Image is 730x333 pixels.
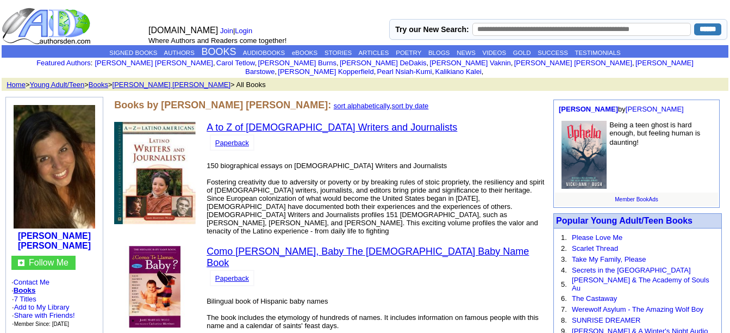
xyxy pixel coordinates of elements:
a: Take My Family, Please [572,255,646,263]
font: · [12,295,75,328]
font: Fostering creativity due to adversity or poverty or by breaking rules of stoic propriety, the res... [207,178,544,235]
a: Young Adult/Teen [30,81,85,89]
a: Featured Authors [36,59,91,67]
font: · · · [12,303,75,328]
img: 79624.jpg [561,121,607,189]
font: The book includes the etymology of hundreds of names. It includes information on famous people wi... [207,313,539,330]
a: Secrets in the [GEOGRAPHIC_DATA] [572,266,690,274]
font: Being a teen ghost is hard enough, but feeling human is daunting! [609,121,700,146]
font: 5. [561,280,567,288]
font: 7. [561,305,567,313]
a: POETRY [396,50,421,56]
font: 2. [561,244,567,252]
a: [PERSON_NAME] [PERSON_NAME] [113,81,230,89]
font: 8. [561,316,567,324]
a: Member BookAds [615,196,658,202]
a: [PERSON_NAME] [PERSON_NAME] [18,231,91,250]
font: | [220,27,256,35]
img: gc.jpg [18,260,24,266]
a: 7 Titles [14,295,36,303]
a: Contact Me [14,278,49,286]
font: i [257,60,258,66]
font: Bilingual book of Hispanic baby names [207,297,328,305]
a: Pearl Nsiah-Kumi [377,67,432,76]
a: [PERSON_NAME] & The Academy of Souls Au [572,276,709,292]
a: AUTHORS [164,50,195,56]
label: Try our New Search: [395,25,469,34]
font: : [36,59,92,67]
a: [PERSON_NAME] [PERSON_NAME] [95,59,213,67]
a: sort alphabetically [334,102,390,110]
img: 95883.jpg [14,105,95,229]
a: Kalikiano Kalei [435,67,482,76]
font: i [277,69,278,75]
a: Books [14,286,36,294]
font: 1. [561,233,567,242]
a: ARTICLES [358,50,389,56]
a: [PERSON_NAME] [PERSON_NAME] [514,59,632,67]
a: [PERSON_NAME] Vaknin [429,59,510,67]
a: Please Love Me [572,233,622,242]
font: Where Authors and Readers come together! [148,36,286,45]
a: [PERSON_NAME] Barstowe [245,59,694,76]
a: A to Z of [DEMOGRAPHIC_DATA] Writers and Journalists [207,122,457,133]
a: SIGNED BOOKS [109,50,157,56]
font: 3. [561,255,567,263]
font: i [483,69,484,75]
font: · · [11,278,97,328]
font: i [339,60,340,66]
a: Add to My Library [14,303,70,311]
a: [PERSON_NAME] DeDakis [340,59,427,67]
a: eBOOKS [292,50,317,56]
font: i [634,60,635,66]
a: Como [PERSON_NAME], Baby The [DEMOGRAPHIC_DATA] Baby Name Book [207,246,529,268]
a: Share with Friends! [14,311,75,319]
a: [PERSON_NAME] [559,105,618,113]
a: AUDIOBOOKS [243,50,285,56]
font: Books by [PERSON_NAME] [PERSON_NAME]: [114,100,331,110]
a: Books [89,81,108,89]
a: Popular Young Adult/Teen Books [556,216,692,225]
a: The Castaway [572,294,617,303]
a: Paperback [215,139,249,147]
img: 30162.jpg [114,246,196,328]
a: BOOKS [202,46,236,57]
a: Paperback [215,274,249,282]
img: 30161.jpg [114,122,196,224]
font: [DOMAIN_NAME] [148,26,218,35]
a: BLOGS [428,50,450,56]
font: 4. [561,266,567,274]
a: Login [235,27,252,35]
a: TESTIMONIALS [575,50,620,56]
font: Member Since: [DATE] [14,321,70,327]
a: VIDEOS [483,50,506,56]
a: Werewolf Asylum - The Amazing Wolf Boy [572,305,703,313]
font: , , , , , , , , , , [95,59,693,76]
font: i [513,60,514,66]
a: Carol Tetlow [216,59,255,67]
a: STORIES [325,50,352,56]
img: logo_ad.gif [2,7,93,45]
a: Join [220,27,233,35]
font: i [428,60,429,66]
a: Scarlet Thread [572,244,618,252]
font: 150 biographical essays on [DEMOGRAPHIC_DATA] Writers and Journalists [207,162,447,170]
font: i [376,69,377,75]
a: [PERSON_NAME] [626,105,684,113]
font: i [434,69,435,75]
a: [PERSON_NAME] Kopperfield [278,67,373,76]
a: SUNRISE DREAMER [572,316,640,324]
font: 6. [561,294,567,303]
font: by [559,105,684,113]
a: Home [7,81,26,89]
font: Follow Me [29,258,68,267]
a: NEWS [457,50,476,56]
a: SUCCESS [538,50,568,56]
font: > > > > All Books [3,81,266,89]
a: sort by date [391,102,428,110]
a: [PERSON_NAME] Burns [258,59,337,67]
font: i [215,60,216,66]
font: , [334,102,429,110]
